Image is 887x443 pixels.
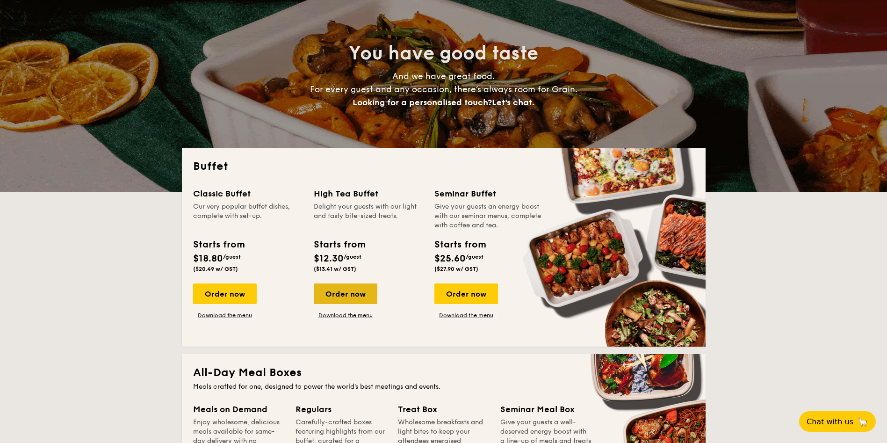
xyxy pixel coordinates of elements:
div: Meals crafted for one, designed to power the world's best meetings and events. [193,382,694,392]
span: Looking for a personalised touch? [353,97,492,108]
div: Regulars [296,403,387,416]
div: Treat Box [398,403,489,416]
span: $25.60 [434,253,466,264]
div: Seminar Meal Box [500,403,591,416]
span: $12.30 [314,253,344,264]
div: Meals on Demand [193,403,284,416]
span: Let's chat. [492,97,534,108]
h2: Buffet [193,159,694,174]
div: Starts from [314,238,365,252]
span: You have good taste [349,42,538,65]
span: ($27.90 w/ GST) [434,266,478,272]
span: /guest [466,254,483,260]
div: Give your guests an energy boost with our seminar menus, complete with coffee and tea. [434,202,544,230]
a: Download the menu [434,312,498,319]
div: Order now [314,283,377,304]
span: Chat with us [807,417,853,426]
div: Our very popular buffet dishes, complete with set-up. [193,202,303,230]
span: ($20.49 w/ GST) [193,266,238,272]
div: Classic Buffet [193,187,303,200]
a: Download the menu [314,312,377,319]
div: Order now [434,283,498,304]
div: Starts from [193,238,244,252]
span: 🦙 [857,416,868,427]
span: /guest [344,254,361,260]
span: /guest [223,254,241,260]
div: Delight your guests with our light and tasty bite-sized treats. [314,202,423,230]
div: Starts from [434,238,485,252]
div: High Tea Buffet [314,187,423,200]
button: Chat with us🦙 [799,411,876,432]
div: Seminar Buffet [434,187,544,200]
div: Order now [193,283,257,304]
a: Download the menu [193,312,257,319]
span: $18.80 [193,253,223,264]
h2: All-Day Meal Boxes [193,365,694,380]
span: And we have great food. For every guest and any occasion, there’s always room for Grain. [310,71,577,108]
span: ($13.41 w/ GST) [314,266,356,272]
